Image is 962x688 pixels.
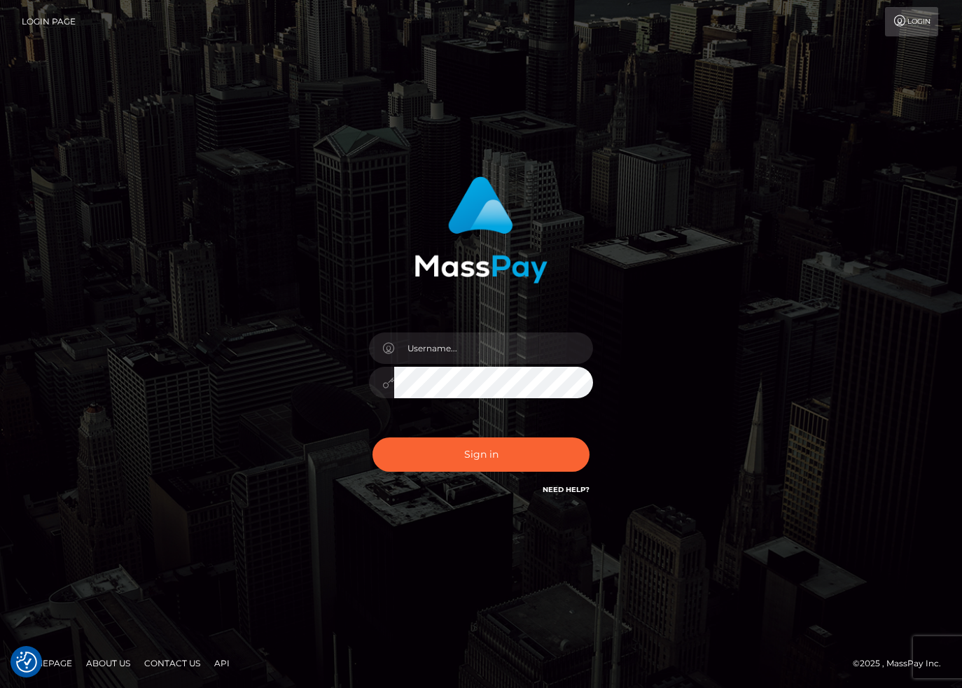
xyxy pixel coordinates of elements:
button: Sign in [372,437,590,472]
a: Login [885,7,938,36]
a: API [209,652,235,674]
a: Login Page [22,7,76,36]
a: Homepage [15,652,78,674]
div: © 2025 , MassPay Inc. [853,656,951,671]
img: MassPay Login [414,176,548,283]
input: Username... [394,332,593,364]
a: About Us [81,652,136,674]
a: Need Help? [543,485,590,494]
img: Revisit consent button [16,652,37,673]
a: Contact Us [139,652,206,674]
button: Consent Preferences [16,652,37,673]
